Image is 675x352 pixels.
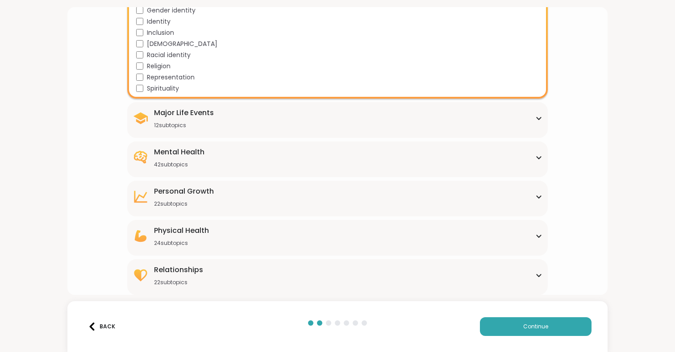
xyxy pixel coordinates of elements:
[523,323,548,331] span: Continue
[147,17,171,26] span: Identity
[154,279,203,286] div: 22 subtopics
[147,6,196,15] span: Gender identity
[154,265,203,275] div: Relationships
[88,323,115,331] div: Back
[83,317,119,336] button: Back
[154,108,214,118] div: Major Life Events
[147,73,195,82] span: Representation
[147,50,191,60] span: Racial identity
[154,161,204,168] div: 42 subtopics
[154,186,214,197] div: Personal Growth
[154,122,214,129] div: 12 subtopics
[154,147,204,157] div: Mental Health
[154,225,209,236] div: Physical Health
[480,317,592,336] button: Continue
[147,28,174,37] span: Inclusion
[154,200,214,207] div: 22 subtopics
[147,84,179,93] span: Spirituality
[154,240,209,247] div: 24 subtopics
[147,62,171,71] span: Religion
[147,39,217,49] span: [DEMOGRAPHIC_DATA]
